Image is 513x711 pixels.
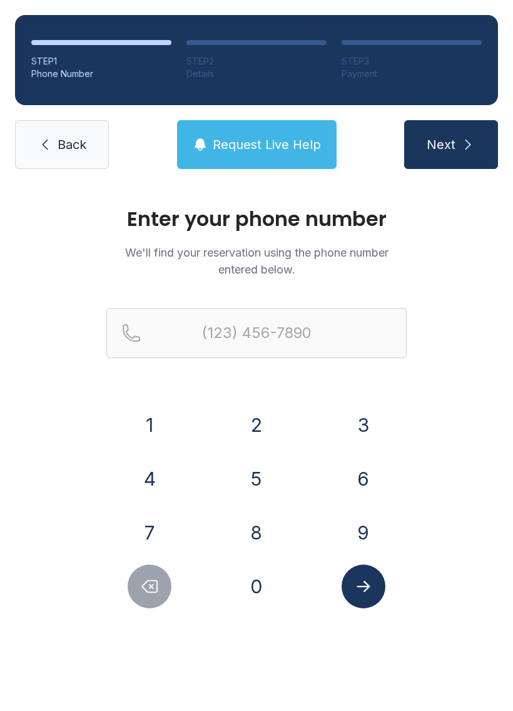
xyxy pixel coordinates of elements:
[128,511,171,555] button: 7
[235,403,278,447] button: 2
[213,136,321,153] span: Request Live Help
[128,565,171,608] button: Delete number
[235,511,278,555] button: 8
[128,403,171,447] button: 1
[106,244,407,278] p: We'll find your reservation using the phone number entered below.
[235,457,278,501] button: 5
[342,457,385,501] button: 6
[342,565,385,608] button: Submit lookup form
[106,308,407,358] input: Reservation phone number
[427,136,455,153] span: Next
[342,55,482,68] div: STEP 3
[31,55,171,68] div: STEP 1
[106,209,407,229] h1: Enter your phone number
[342,68,482,80] div: Payment
[342,403,385,447] button: 3
[342,511,385,555] button: 9
[186,68,327,80] div: Details
[58,136,86,153] span: Back
[235,565,278,608] button: 0
[31,68,171,80] div: Phone Number
[128,457,171,501] button: 4
[186,55,327,68] div: STEP 2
